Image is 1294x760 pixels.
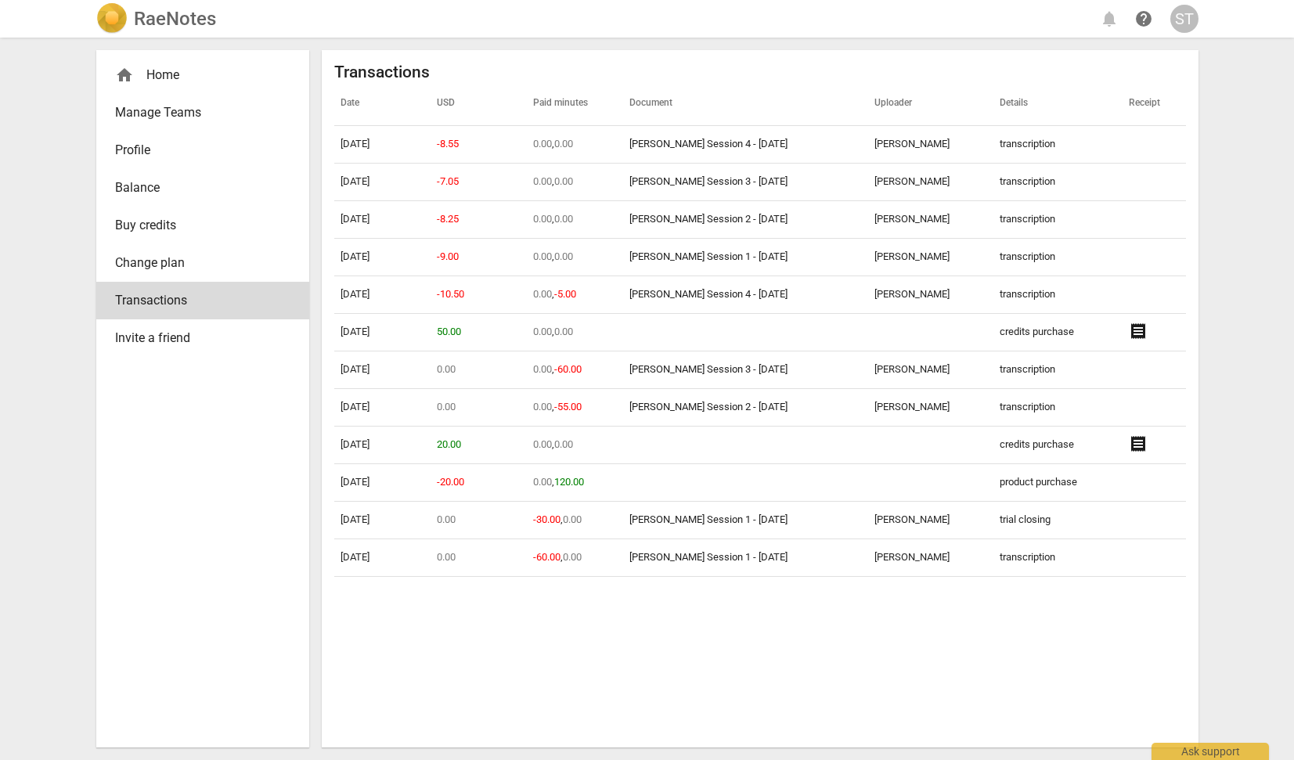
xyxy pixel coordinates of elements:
a: Help [1130,5,1158,33]
span: 120.00 [554,476,584,488]
td: transcription [993,351,1123,389]
img: Logo [96,3,128,34]
span: -30.00 [533,513,560,525]
td: product purchase [993,464,1123,502]
td: [PERSON_NAME] [868,351,994,389]
td: [PERSON_NAME] [868,276,994,314]
td: transcription [993,389,1123,427]
span: -9.00 [437,250,459,262]
a: Buy credits [96,207,309,244]
td: [DATE] [334,276,431,314]
td: , [527,239,623,276]
span: 0.00 [533,363,552,375]
td: , [527,502,623,539]
td: transcription [993,201,1123,239]
td: [DATE] [334,464,431,502]
span: 0.00 [554,175,573,187]
td: [PERSON_NAME] [868,502,994,539]
td: , [527,276,623,314]
span: -10.50 [437,288,464,300]
td: , [527,164,623,201]
span: receipt [1129,434,1148,453]
a: [PERSON_NAME] Session 3 - [DATE] [629,175,788,187]
td: [DATE] [334,427,431,464]
th: Paid minutes [527,82,623,126]
td: , [527,539,623,577]
a: [PERSON_NAME] Session 4 - [DATE] [629,138,788,149]
th: USD [431,82,527,126]
span: 50.00 [437,326,461,337]
th: Receipt [1123,82,1185,126]
td: transcription [993,239,1123,276]
span: Profile [115,141,278,160]
td: , [527,126,623,164]
span: receipt [1129,322,1148,340]
span: home [115,66,134,85]
a: [PERSON_NAME] Session 3 - [DATE] [629,363,788,375]
span: -55.00 [554,401,582,412]
div: ST [1170,5,1198,33]
td: [DATE] [334,539,431,577]
span: Transactions [115,291,278,310]
span: 0.00 [533,476,552,488]
td: [DATE] [334,314,431,351]
a: [PERSON_NAME] Session 1 - [DATE] [629,551,788,563]
span: 0.00 [533,438,552,450]
th: Document [623,82,867,126]
a: Transactions [96,282,309,319]
td: credits purchase [993,427,1123,464]
div: Home [96,56,309,94]
td: , [527,389,623,427]
a: Profile [96,131,309,169]
td: [DATE] [334,351,431,389]
td: transcription [993,539,1123,577]
td: , [527,201,623,239]
td: [PERSON_NAME] [868,201,994,239]
td: [PERSON_NAME] [868,239,994,276]
td: [PERSON_NAME] [868,539,994,577]
a: [PERSON_NAME] Session 4 - [DATE] [629,288,788,300]
span: Manage Teams [115,103,278,122]
th: Date [334,82,431,126]
td: [PERSON_NAME] [868,389,994,427]
td: , [527,314,623,351]
span: 0.00 [437,401,456,412]
h2: RaeNotes [134,8,216,30]
span: 0.00 [554,438,573,450]
a: Change plan [96,244,309,282]
a: Balance [96,169,309,207]
td: [DATE] [334,389,431,427]
span: 0.00 [533,250,552,262]
td: [DATE] [334,201,431,239]
span: help [1134,9,1153,28]
h2: Transactions [334,63,1186,82]
a: Manage Teams [96,94,309,131]
span: 0.00 [533,175,552,187]
a: [PERSON_NAME] Session 2 - [DATE] [629,401,788,412]
span: 0.00 [563,551,582,563]
span: -60.00 [533,551,560,563]
td: [DATE] [334,126,431,164]
td: [DATE] [334,502,431,539]
span: 0.00 [554,213,573,225]
td: [PERSON_NAME] [868,164,994,201]
span: Balance [115,178,278,197]
span: 20.00 [437,438,461,450]
span: 0.00 [437,513,456,525]
span: 0.00 [437,551,456,563]
span: -20.00 [437,476,464,488]
div: Ask support [1152,743,1269,760]
span: 0.00 [563,513,582,525]
span: Buy credits [115,216,278,235]
span: 0.00 [554,138,573,149]
a: LogoRaeNotes [96,3,216,34]
td: , [527,351,623,389]
td: , [527,464,623,502]
span: 0.00 [554,250,573,262]
td: , [527,427,623,464]
a: [PERSON_NAME] Session 2 - [DATE] [629,213,788,225]
div: Home [115,66,278,85]
a: [PERSON_NAME] Session 1 - [DATE] [629,513,788,525]
span: -60.00 [554,363,582,375]
th: Details [993,82,1123,126]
